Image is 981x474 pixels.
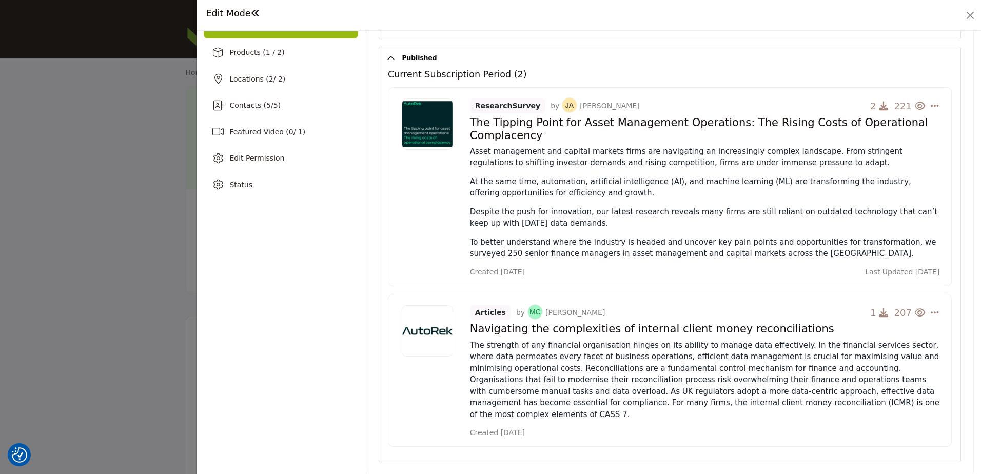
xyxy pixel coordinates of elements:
[470,305,511,320] span: Articles
[925,96,940,116] button: Select Dropdown Options
[516,305,605,321] p: by [PERSON_NAME]
[402,98,453,150] img: No logo
[395,47,960,69] button: Published
[206,8,260,19] h1: Edit Mode
[865,267,939,278] span: Last Updated [DATE]
[527,304,543,320] img: image
[963,8,977,23] button: Close
[12,447,27,463] img: Revisit consent button
[269,75,273,83] span: 2
[229,181,252,189] span: Status
[470,116,939,142] h4: The Tipping Point for Asset Management Operations: The Rising Costs of Operational Complacency
[273,101,278,109] span: 5
[470,146,939,169] p: Asset management and capital markets firms are navigating an increasingly complex landscape. From...
[870,307,876,318] span: 1
[864,96,889,116] button: 2
[266,101,271,109] span: 5
[894,101,912,111] span: 221
[925,303,940,323] button: Select Dropdown Options
[470,206,939,229] p: Despite the push for innovation, our latest research reveals many firms are still reliant on outd...
[870,101,876,111] span: 2
[470,427,525,438] span: Created [DATE]
[229,75,285,83] span: Locations ( / 2)
[229,154,284,162] span: Edit Permission
[888,96,926,116] button: 221
[470,98,545,113] span: ResearchSurvey
[229,48,284,56] span: Products (1 / 2)
[562,97,577,113] img: image
[888,303,926,323] button: 207
[402,305,453,357] img: No logo
[551,98,639,114] p: by [PERSON_NAME]
[894,307,912,318] span: 207
[470,267,525,278] span: Created [DATE]
[229,101,281,109] span: Contacts ( / )
[229,128,305,136] span: Featured Video ( / 1)
[470,323,939,335] h4: Navigating the complexities of internal client money reconciliations
[470,236,939,260] p: To better understand where the industry is headed and uncover key pain points and opportunities f...
[470,340,939,421] p: The strength of any financial organisation hinges on its ability to manage data effectively. In t...
[289,128,293,136] span: 0
[12,447,27,463] button: Consent Preferences
[864,303,889,323] button: 1
[388,69,527,80] h5: Current Subscription Period (2)
[470,176,939,199] p: At the same time, automation, artificial intelligence (AI), and machine learning (ML) are transfo...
